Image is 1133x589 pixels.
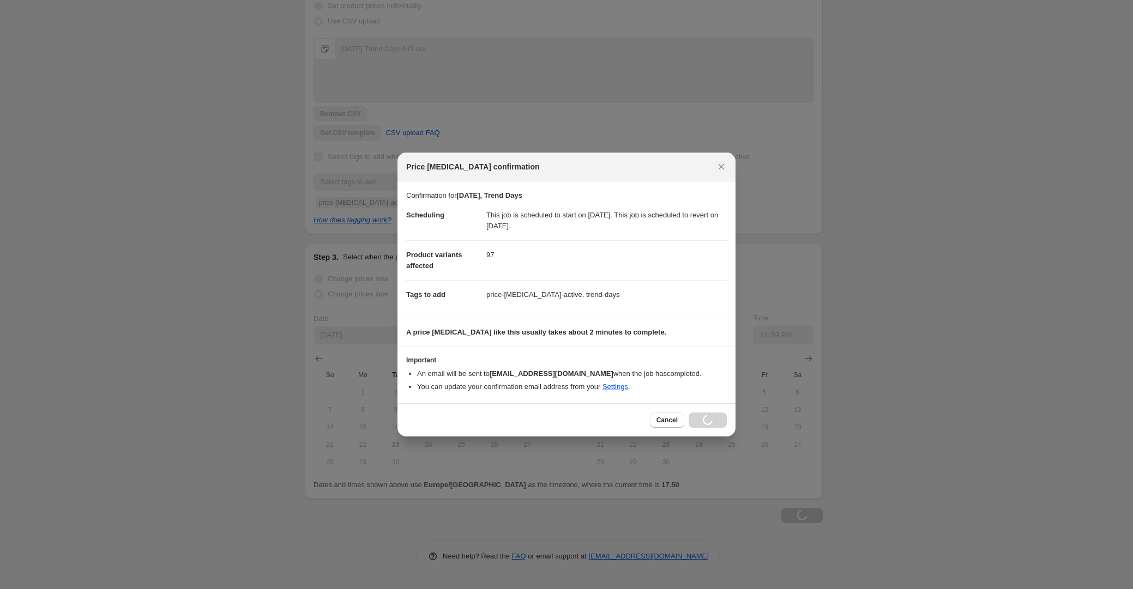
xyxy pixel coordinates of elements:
a: Settings [602,382,628,391]
dd: 97 [486,240,727,269]
b: [EMAIL_ADDRESS][DOMAIN_NAME] [490,369,613,378]
h3: Important [406,356,727,365]
span: Price [MEDICAL_DATA] confirmation [406,161,540,172]
span: Product variants affected [406,251,462,270]
p: Confirmation for [406,190,727,201]
span: Scheduling [406,211,444,219]
li: You can update your confirmation email address from your . [417,381,727,392]
b: A price [MEDICAL_DATA] like this usually takes about 2 minutes to complete. [406,328,666,336]
b: [DATE], Trend Days [456,191,522,199]
span: Tags to add [406,290,445,299]
button: Close [714,159,729,174]
li: An email will be sent to when the job has completed . [417,368,727,379]
span: Cancel [656,416,678,424]
button: Cancel [650,412,684,428]
dd: price-[MEDICAL_DATA]-active, trend-days [486,280,727,309]
dd: This job is scheduled to start on [DATE]. This job is scheduled to revert on [DATE]. [486,201,727,240]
